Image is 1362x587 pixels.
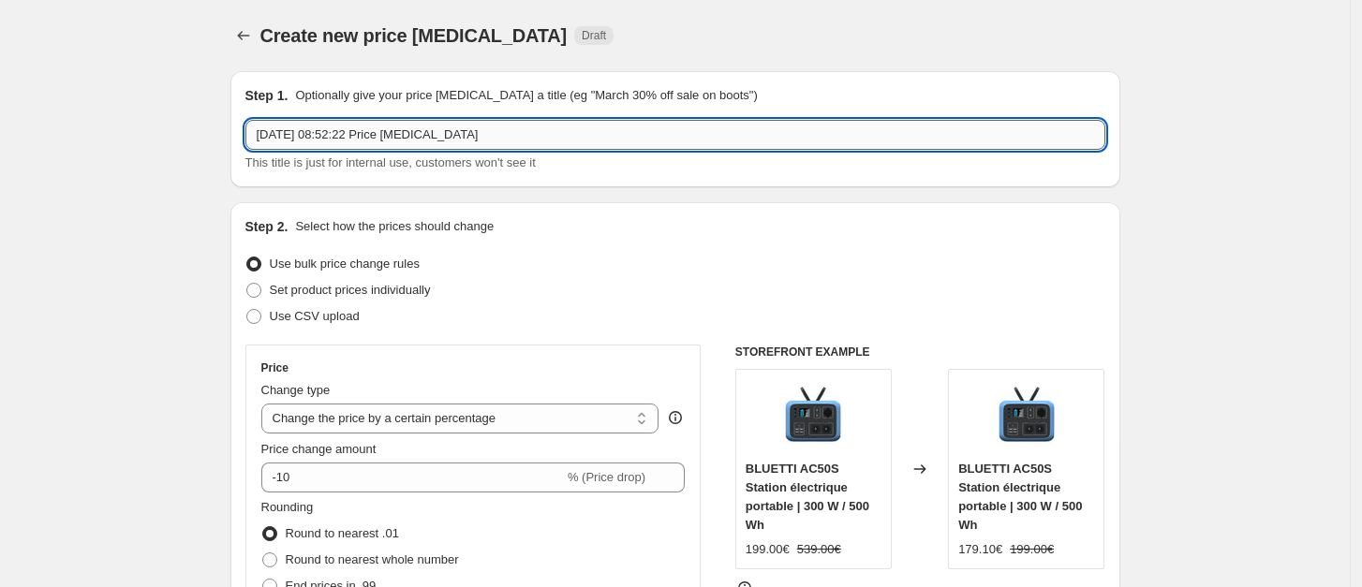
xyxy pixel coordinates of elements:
[295,217,494,236] p: Select how the prices should change
[746,540,790,559] div: 199.00€
[245,120,1105,150] input: 30% off holiday sale
[568,470,645,484] span: % (Price drop)
[230,22,257,49] button: Price change jobs
[797,540,841,559] strike: 539.00€
[245,155,536,169] span: This title is just for internal use, customers won't see it
[295,86,757,105] p: Optionally give your price [MEDICAL_DATA] a title (eg "March 30% off sale on boots")
[776,379,851,454] img: 8_1_80x.jpg
[270,283,431,297] span: Set product prices individually
[1010,540,1054,559] strike: 199.00€
[260,25,568,46] span: Create new price [MEDICAL_DATA]
[245,217,289,236] h2: Step 2.
[958,540,1002,559] div: 179.10€
[270,257,420,271] span: Use bulk price change rules
[582,28,606,43] span: Draft
[270,309,360,323] span: Use CSV upload
[261,360,289,375] h3: Price
[989,379,1064,454] img: 8_1_80x.jpg
[958,462,1082,532] span: BLUETTI AC50S Station électrique portable | 300 W / 500 Wh
[261,462,564,492] input: -15
[746,462,869,532] span: BLUETTI AC50S Station électrique portable | 300 W / 500 Wh
[261,383,331,397] span: Change type
[245,86,289,105] h2: Step 1.
[286,526,399,540] span: Round to nearest .01
[286,552,459,566] span: Round to nearest whole number
[261,442,377,456] span: Price change amount
[261,500,314,514] span: Rounding
[735,345,1105,360] h6: STOREFRONT EXAMPLE
[666,408,685,427] div: help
